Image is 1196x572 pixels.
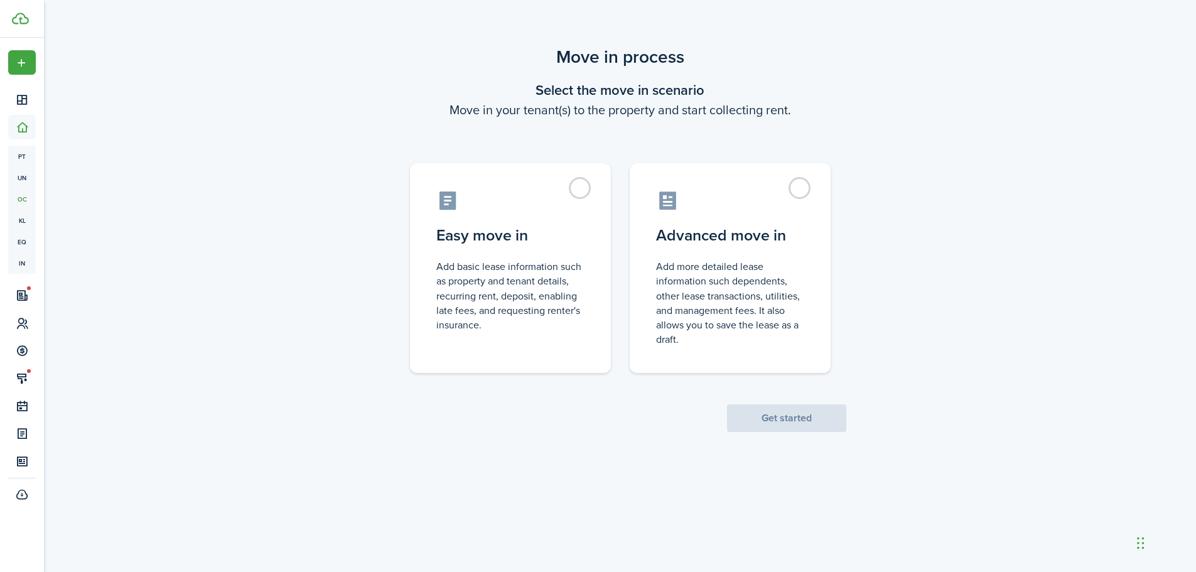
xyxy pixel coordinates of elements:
[1133,512,1196,572] iframe: Chat Widget
[8,167,36,188] a: un
[394,80,846,100] wizard-step-header-title: Select the move in scenario
[1137,524,1145,562] div: Drag
[8,146,36,167] a: pt
[8,50,36,75] button: Open menu
[656,224,804,247] control-radio-card-title: Advanced move in
[436,259,585,332] control-radio-card-description: Add basic lease information such as property and tenant details, recurring rent, deposit, enablin...
[8,188,36,210] a: oc
[8,210,36,231] a: kl
[12,13,29,24] img: TenantCloud
[394,100,846,119] wizard-step-header-description: Move in your tenant(s) to the property and start collecting rent.
[8,231,36,252] a: eq
[656,259,804,347] control-radio-card-description: Add more detailed lease information such dependents, other lease transactions, utilities, and man...
[394,44,846,70] scenario-title: Move in process
[8,252,36,274] a: in
[436,224,585,247] control-radio-card-title: Easy move in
